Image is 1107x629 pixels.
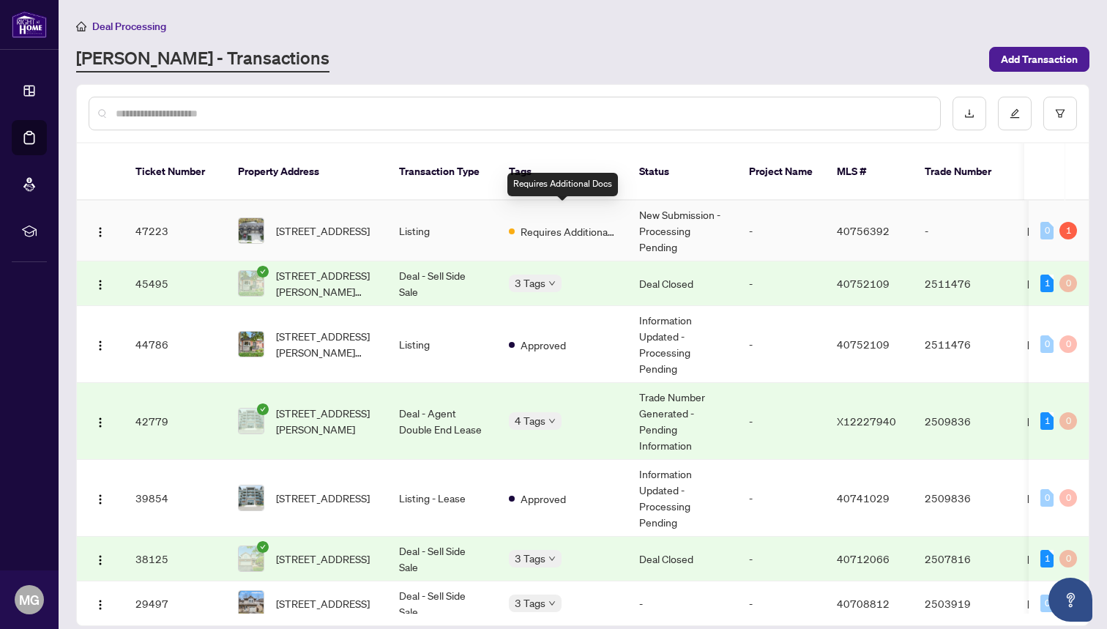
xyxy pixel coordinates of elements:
[953,97,986,130] button: download
[239,218,264,243] img: thumbnail-img
[239,271,264,296] img: thumbnail-img
[239,485,264,510] img: thumbnail-img
[239,332,264,357] img: thumbnail-img
[737,306,825,383] td: -
[1059,412,1077,430] div: 0
[94,417,106,428] img: Logo
[387,306,497,383] td: Listing
[515,275,545,291] span: 3 Tags
[627,581,737,626] td: -
[94,599,106,611] img: Logo
[913,201,1015,261] td: -
[124,144,226,201] th: Ticket Number
[913,581,1015,626] td: 2503919
[737,261,825,306] td: -
[913,261,1015,306] td: 2511476
[548,280,556,287] span: down
[257,266,269,278] span: check-circle
[627,383,737,460] td: Trade Number Generated - Pending Information
[548,555,556,562] span: down
[89,272,112,295] button: Logo
[989,47,1089,72] button: Add Transaction
[737,144,825,201] th: Project Name
[124,383,226,460] td: 42779
[239,546,264,571] img: thumbnail-img
[737,581,825,626] td: -
[276,223,370,239] span: [STREET_ADDRESS]
[387,581,497,626] td: Deal - Sell Side Sale
[627,261,737,306] td: Deal Closed
[89,409,112,433] button: Logo
[387,460,497,537] td: Listing - Lease
[825,144,913,201] th: MLS #
[276,267,376,299] span: [STREET_ADDRESS][PERSON_NAME][PERSON_NAME]
[1040,489,1054,507] div: 0
[913,306,1015,383] td: 2511476
[1059,550,1077,567] div: 0
[94,494,106,505] img: Logo
[627,201,737,261] td: New Submission - Processing Pending
[276,551,370,567] span: [STREET_ADDRESS]
[1040,412,1054,430] div: 1
[1040,222,1054,239] div: 0
[1059,222,1077,239] div: 1
[515,412,545,429] span: 4 Tags
[1059,275,1077,292] div: 0
[1010,108,1020,119] span: edit
[837,552,890,565] span: 40712066
[124,201,226,261] td: 47223
[387,537,497,581] td: Deal - Sell Side Sale
[998,97,1032,130] button: edit
[124,537,226,581] td: 38125
[837,224,890,237] span: 40756392
[1040,595,1054,612] div: 0
[239,409,264,433] img: thumbnail-img
[627,306,737,383] td: Information Updated - Processing Pending
[89,547,112,570] button: Logo
[737,201,825,261] td: -
[94,279,106,291] img: Logo
[276,595,370,611] span: [STREET_ADDRESS]
[507,173,618,196] div: Requires Additional Docs
[124,460,226,537] td: 39854
[1001,48,1078,71] span: Add Transaction
[913,383,1015,460] td: 2509836
[1059,489,1077,507] div: 0
[548,600,556,607] span: down
[124,306,226,383] td: 44786
[387,144,497,201] th: Transaction Type
[837,414,896,428] span: X12227940
[964,108,974,119] span: download
[521,223,616,239] span: Requires Additional Docs
[89,332,112,356] button: Logo
[89,592,112,615] button: Logo
[19,589,40,610] span: MG
[1055,108,1065,119] span: filter
[737,537,825,581] td: -
[92,20,166,33] span: Deal Processing
[627,144,737,201] th: Status
[515,550,545,567] span: 3 Tags
[89,486,112,510] button: Logo
[276,405,376,437] span: [STREET_ADDRESS][PERSON_NAME]
[94,554,106,566] img: Logo
[387,261,497,306] td: Deal - Sell Side Sale
[1040,275,1054,292] div: 1
[737,460,825,537] td: -
[1059,335,1077,353] div: 0
[627,460,737,537] td: Information Updated - Processing Pending
[226,144,387,201] th: Property Address
[837,338,890,351] span: 40752109
[76,46,329,72] a: [PERSON_NAME] - Transactions
[1048,578,1092,622] button: Open asap
[387,383,497,460] td: Deal - Agent Double End Lease
[913,460,1015,537] td: 2509836
[837,491,890,505] span: 40741029
[837,277,890,290] span: 40752109
[497,144,627,201] th: Tags
[12,11,47,38] img: logo
[1040,335,1054,353] div: 0
[76,21,86,31] span: home
[521,337,566,353] span: Approved
[124,261,226,306] td: 45495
